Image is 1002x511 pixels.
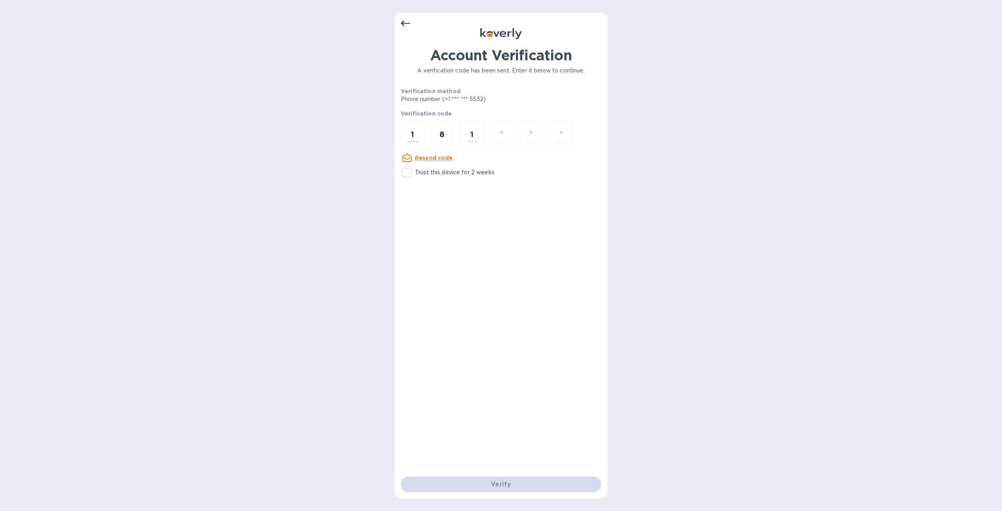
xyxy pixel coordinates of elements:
u: Resend code [415,155,453,161]
p: A verification code has been sent. Enter it below to continue. [401,67,601,75]
p: Trust this device for 2 weeks [415,168,494,177]
b: Verification method [401,88,461,94]
p: Verification code [401,110,601,117]
h1: Account Verification [401,47,601,63]
p: Phone number (+1 *** *** 5532) [401,95,546,103]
